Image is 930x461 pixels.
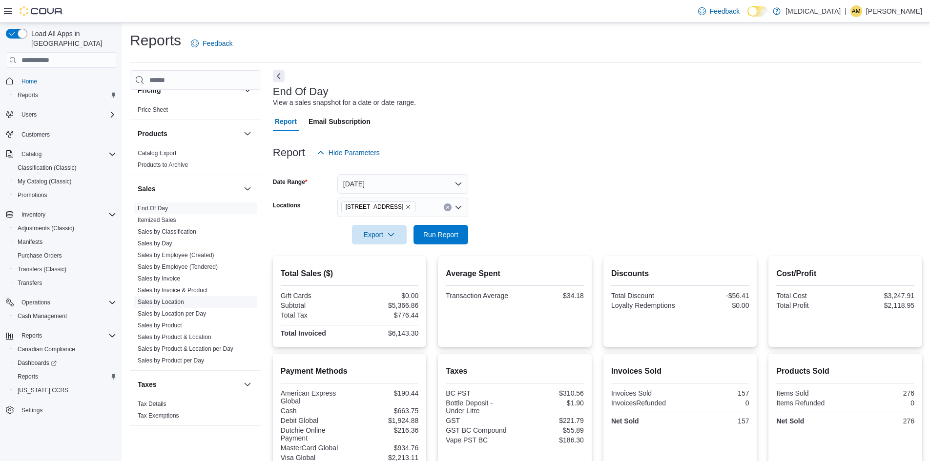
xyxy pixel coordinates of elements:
[138,357,204,364] a: Sales by Product per Day
[138,321,182,329] span: Sales by Product
[14,162,116,174] span: Classification (Classic)
[14,176,76,187] a: My Catalog (Classic)
[138,161,188,169] span: Products to Archive
[611,292,678,300] div: Total Discount
[27,29,116,48] span: Load All Apps in [GEOGRAPHIC_DATA]
[20,6,63,16] img: Cova
[130,202,261,370] div: Sales
[18,209,116,220] span: Inventory
[517,292,584,300] div: $34.18
[14,371,42,382] a: Reports
[138,106,168,114] span: Price Sheet
[138,401,166,407] a: Tax Details
[10,88,120,102] button: Reports
[281,426,348,442] div: Dutchie Online Payment
[138,345,233,353] span: Sales by Product & Location per Day
[14,250,66,261] a: Purchase Orders
[18,209,49,220] button: Inventory
[611,389,678,397] div: Invoices Sold
[14,343,79,355] a: Canadian Compliance
[446,426,513,434] div: GST BC Compound
[351,426,418,434] div: $216.36
[776,399,843,407] div: Items Refunded
[138,129,167,139] h3: Products
[10,175,120,188] button: My Catalog (Classic)
[444,203,452,211] button: Clear input
[138,380,157,389] h3: Taxes
[138,106,168,113] a: Price Sheet
[2,208,120,221] button: Inventory
[138,400,166,408] span: Tax Details
[138,252,214,259] a: Sales by Employee (Created)
[281,292,348,300] div: Gift Cards
[273,98,416,108] div: View a sales snapshot for a date or date range.
[10,235,120,249] button: Manifests
[242,84,253,96] button: Pricing
[611,417,639,425] strong: Net Sold
[2,74,120,88] button: Home
[130,147,261,175] div: Products
[14,236,46,248] a: Manifests
[138,263,218,271] span: Sales by Employee (Tendered)
[21,78,37,85] span: Home
[10,188,120,202] button: Promotions
[138,298,184,306] span: Sales by Location
[138,345,233,352] a: Sales by Product & Location per Day
[273,201,301,209] label: Locations
[14,222,78,234] a: Adjustments (Classic)
[138,228,196,235] a: Sales by Classification
[14,277,116,289] span: Transfers
[346,202,404,212] span: [STREET_ADDRESS]
[611,301,678,309] div: Loyalty Redemptions
[10,221,120,235] button: Adjustments (Classic)
[281,417,348,424] div: Debit Global
[351,407,418,415] div: $663.75
[18,404,116,416] span: Settings
[18,224,74,232] span: Adjustments (Classic)
[351,389,418,397] div: $190.44
[10,370,120,383] button: Reports
[10,276,120,290] button: Transfers
[351,444,418,452] div: $934.76
[138,240,172,247] span: Sales by Day
[273,147,305,159] h3: Report
[138,217,176,223] a: Itemized Sales
[14,357,116,369] span: Dashboards
[138,240,172,247] a: Sales by Day
[776,292,843,300] div: Total Cost
[18,148,116,160] span: Catalog
[405,204,411,210] button: Remove 3039 Granville Street from selection in this group
[847,301,914,309] div: $2,118.95
[187,34,236,53] a: Feedback
[138,357,204,364] span: Sales by Product per Day
[446,399,513,415] div: Bottle Deposit - Under Litre
[2,403,120,417] button: Settings
[18,297,54,308] button: Operations
[682,417,749,425] div: 157
[517,389,584,397] div: $310.56
[21,111,37,119] span: Users
[682,399,749,407] div: 0
[14,384,72,396] a: [US_STATE] CCRS
[329,148,380,158] span: Hide Parameters
[14,189,116,201] span: Promotions
[281,444,348,452] div: MasterCard Global
[138,275,180,282] a: Sales by Invoice
[18,178,72,185] span: My Catalog (Classic)
[242,128,253,140] button: Products
[138,204,168,212] span: End Of Day
[281,365,419,377] h2: Payment Methods
[423,230,458,240] span: Run Report
[682,292,749,300] div: -$56.41
[21,406,42,414] span: Settings
[845,5,847,17] p: |
[351,292,418,300] div: $0.00
[14,176,116,187] span: My Catalog (Classic)
[776,389,843,397] div: Items Sold
[517,417,584,424] div: $221.79
[138,322,182,329] a: Sales by Product
[446,417,513,424] div: GST
[10,249,120,262] button: Purchase Orders
[138,287,207,294] a: Sales by Invoice & Product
